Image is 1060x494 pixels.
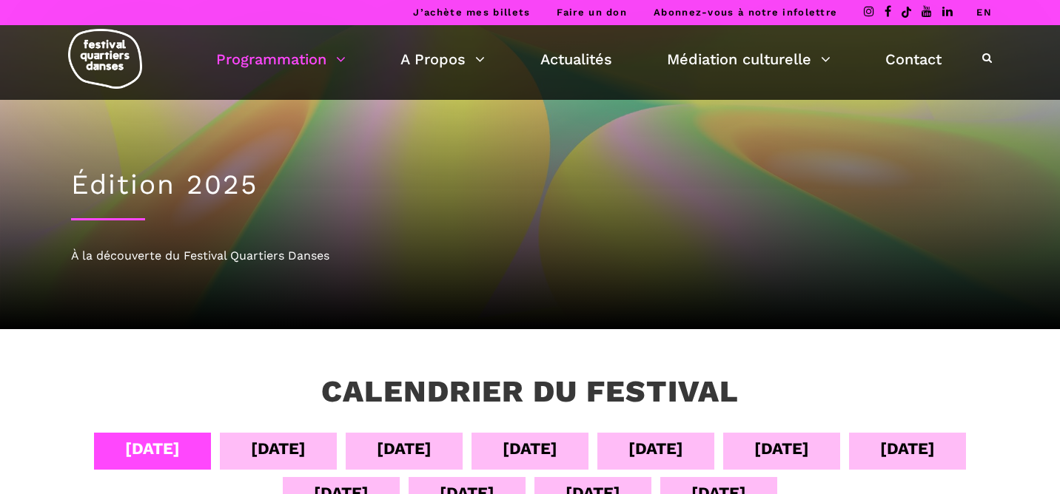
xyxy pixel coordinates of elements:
a: Médiation culturelle [667,47,831,72]
div: [DATE] [377,436,432,461]
div: [DATE] [628,436,683,461]
a: Faire un don [557,7,627,18]
h1: Édition 2025 [71,169,989,201]
div: [DATE] [503,436,557,461]
a: Programmation [216,47,346,72]
img: logo-fqd-med [68,29,142,89]
a: Contact [885,47,942,72]
a: EN [976,7,992,18]
div: [DATE] [754,436,809,461]
div: [DATE] [125,436,180,461]
div: À la découverte du Festival Quartiers Danses [71,246,989,265]
a: Abonnez-vous à notre infolettre [654,7,837,18]
div: [DATE] [880,436,935,461]
a: A Propos [400,47,485,72]
a: J’achète mes billets [413,7,530,18]
a: Actualités [540,47,612,72]
div: [DATE] [251,436,306,461]
h3: Calendrier du festival [321,373,739,410]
